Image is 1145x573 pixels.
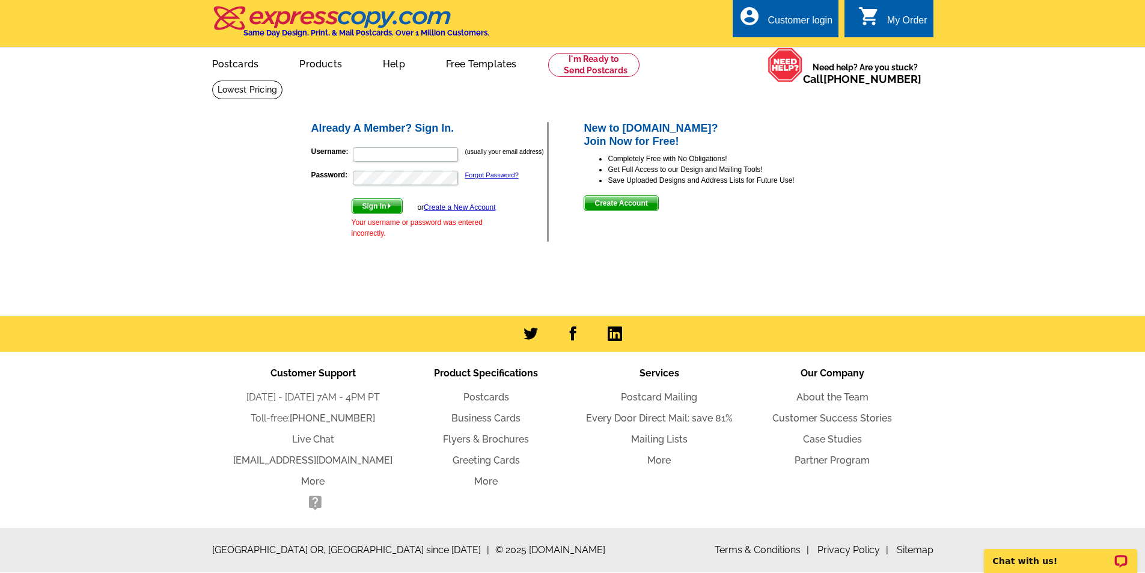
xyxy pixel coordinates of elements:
div: Your username or password was entered incorrectly. [352,217,496,239]
span: Sign In [352,199,402,213]
a: Live Chat [292,434,334,445]
img: button-next-arrow-white.png [386,203,392,209]
div: or [417,202,495,213]
a: Mailing Lists [631,434,688,445]
div: Customer login [768,15,832,32]
span: Our Company [801,367,864,379]
a: Postcards [463,391,509,403]
h4: Same Day Design, Print, & Mail Postcards. Over 1 Million Customers. [243,28,489,37]
label: Password: [311,170,352,180]
li: Get Full Access to our Design and Mailing Tools! [608,164,835,175]
a: Postcard Mailing [621,391,697,403]
a: Create a New Account [424,203,495,212]
li: [DATE] - [DATE] 7AM - 4PM PT [227,390,400,405]
img: help [768,47,803,82]
a: [PHONE_NUMBER] [823,73,921,85]
button: Sign In [352,198,403,214]
a: Terms & Conditions [715,544,809,556]
span: Services [640,367,679,379]
small: (usually your email address) [465,148,544,155]
iframe: LiveChat chat widget [976,535,1145,573]
button: Create Account [584,195,658,211]
a: Partner Program [795,455,870,466]
a: Help [364,49,424,77]
i: shopping_cart [858,5,880,27]
span: Need help? Are you stuck? [803,61,927,85]
a: Postcards [193,49,278,77]
span: [GEOGRAPHIC_DATA] OR, [GEOGRAPHIC_DATA] since [DATE] [212,543,489,557]
a: shopping_cart My Order [858,13,927,28]
a: More [474,476,498,487]
a: Business Cards [451,412,521,424]
span: © 2025 [DOMAIN_NAME] [495,543,605,557]
a: More [301,476,325,487]
li: Completely Free with No Obligations! [608,153,835,164]
a: Sitemap [897,544,933,556]
a: Same Day Design, Print, & Mail Postcards. Over 1 Million Customers. [212,14,489,37]
a: About the Team [796,391,869,403]
a: [EMAIL_ADDRESS][DOMAIN_NAME] [233,455,392,466]
a: Every Door Direct Mail: save 81% [586,412,733,424]
span: Product Specifications [434,367,538,379]
a: account_circle Customer login [739,13,832,28]
li: Toll-free: [227,411,400,426]
h2: New to [DOMAIN_NAME]? Join Now for Free! [584,122,835,148]
a: Greeting Cards [453,455,520,466]
li: Save Uploaded Designs and Address Lists for Future Use! [608,175,835,186]
a: More [647,455,671,466]
h2: Already A Member? Sign In. [311,122,548,135]
a: Forgot Password? [465,171,519,179]
span: Create Account [584,196,658,210]
i: account_circle [739,5,760,27]
a: Customer Success Stories [772,412,892,424]
a: Case Studies [803,434,862,445]
label: Username: [311,146,352,157]
span: Customer Support [270,367,356,379]
a: Privacy Policy [817,544,888,556]
div: My Order [887,15,927,32]
a: Free Templates [427,49,536,77]
a: Products [280,49,361,77]
a: [PHONE_NUMBER] [290,412,375,424]
span: Call [803,73,921,85]
a: Flyers & Brochures [443,434,529,445]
